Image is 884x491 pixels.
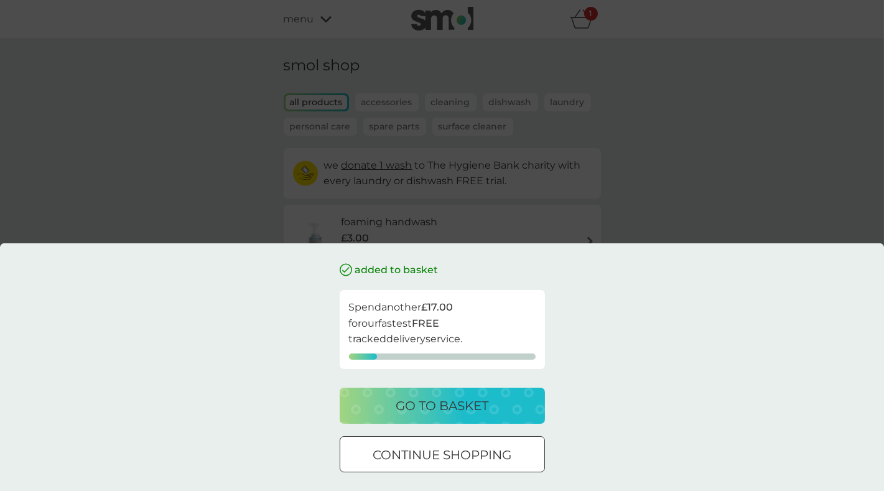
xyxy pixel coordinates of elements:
[340,436,545,472] button: continue shopping
[340,388,545,424] button: go to basket
[355,262,439,278] p: added to basket
[412,317,440,329] strong: FREE
[373,445,511,465] p: continue shopping
[396,396,488,416] p: go to basket
[422,301,454,313] strong: £17.00
[349,299,536,347] p: Spend another for our fastest tracked delivery service.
